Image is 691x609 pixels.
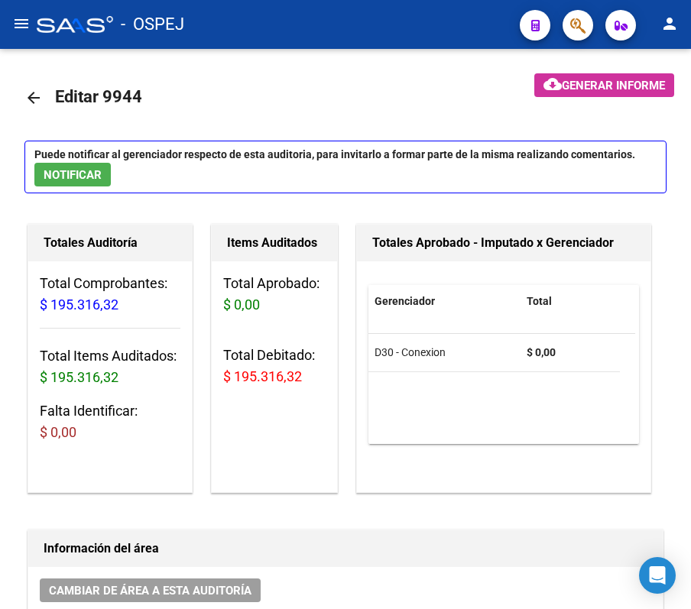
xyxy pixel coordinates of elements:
span: NOTIFICAR [44,168,102,182]
span: Editar 9944 [55,87,142,106]
h1: Totales Aprobado - Imputado x Gerenciador [372,231,635,255]
mat-icon: menu [12,15,31,33]
span: Cambiar de área a esta auditoría [49,584,251,598]
p: Puede notificar al gerenciador respecto de esta auditoria, para invitarlo a formar parte de la mi... [24,141,667,193]
span: Total [527,295,552,307]
h1: Información del área [44,536,647,561]
datatable-header-cell: Gerenciador [368,285,521,318]
datatable-header-cell: Total [521,285,620,318]
button: Cambiar de área a esta auditoría [40,578,261,602]
mat-icon: arrow_back [24,89,43,107]
strong: $ 0,00 [527,346,556,358]
span: Generar informe [562,79,665,92]
span: $ 0,00 [223,296,260,313]
h3: Total Comprobantes: [40,273,180,316]
span: $ 195.316,32 [223,368,302,384]
h1: Items Auditados [227,231,321,255]
span: D30 - Conexion [375,346,446,358]
span: $ 195.316,32 [40,296,118,313]
h3: Total Items Auditados: [40,345,180,388]
h3: Total Debitado: [223,345,325,387]
button: Generar informe [534,73,674,97]
span: Gerenciador [375,295,435,307]
h3: Falta Identificar: [40,400,180,443]
div: Open Intercom Messenger [639,557,676,594]
span: - OSPEJ [121,8,184,41]
mat-icon: cloud_download [543,75,562,93]
span: $ 195.316,32 [40,369,118,385]
h3: Total Aprobado: [223,273,325,316]
h1: Totales Auditoría [44,231,177,255]
button: NOTIFICAR [34,163,111,186]
mat-icon: person [660,15,679,33]
span: $ 0,00 [40,424,76,440]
